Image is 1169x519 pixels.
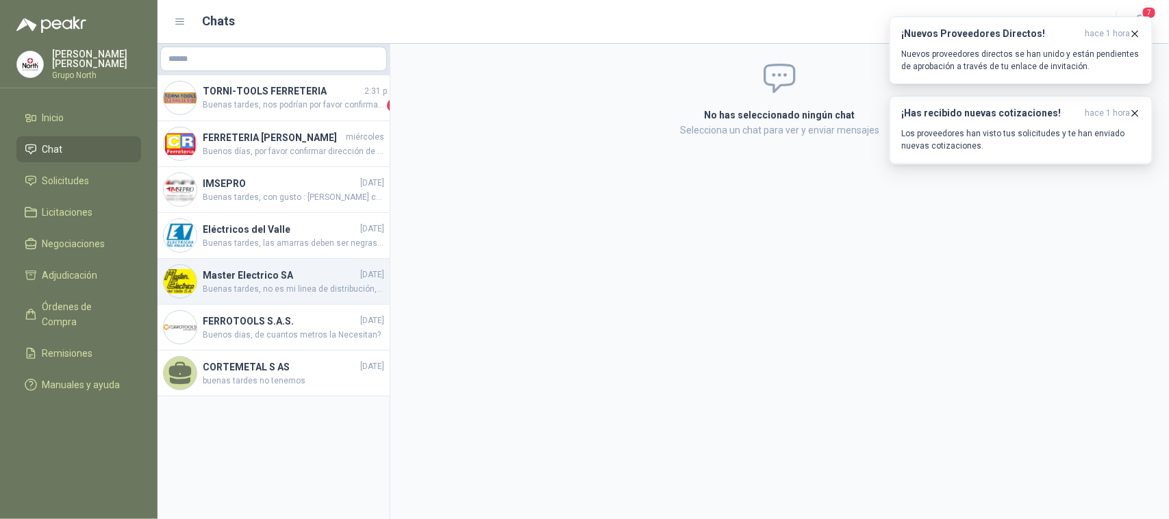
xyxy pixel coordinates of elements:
span: Inicio [42,110,64,125]
span: 2:31 p. m. [364,85,401,98]
span: Buenos dias, de cuantos metros la Necesitan? [203,329,384,342]
img: Company Logo [164,127,197,160]
span: hace 1 hora [1085,107,1130,119]
span: Remisiones [42,346,93,361]
a: Inicio [16,105,141,131]
a: Negociaciones [16,231,141,257]
h2: No has seleccionado ningún chat [541,107,1019,123]
h1: Chats [203,12,236,31]
button: 7 [1128,10,1153,34]
img: Company Logo [164,173,197,206]
a: Adjudicación [16,262,141,288]
span: Negociaciones [42,236,105,251]
a: Órdenes de Compra [16,294,141,335]
a: Solicitudes [16,168,141,194]
h4: CORTEMETAL S AS [203,359,357,375]
img: Company Logo [17,51,43,77]
img: Company Logo [164,311,197,344]
button: ¡Nuevos Proveedores Directos!hace 1 hora Nuevos proveedores directos se han unido y están pendien... [890,16,1153,84]
p: Grupo North [52,71,141,79]
span: Buenos días, por favor confirmar dirección de entrega. El mensajero fue a entregar en [GEOGRAPHIC... [203,145,384,158]
h4: FERROTOOLS S.A.S. [203,314,357,329]
h4: Eléctricos del Valle [203,222,357,237]
span: miércoles [346,131,384,144]
button: ¡Has recibido nuevas cotizaciones!hace 1 hora Los proveedores han visto tus solicitudes y te han ... [890,96,1153,164]
h4: Master Electrico SA [203,268,357,283]
a: Manuales y ayuda [16,372,141,398]
span: Buenas tardes, nos podrían por favor confirmar qué modelo se refieren con el "[PERSON_NAME]", ya ... [203,99,384,112]
h4: FERRETERIA [PERSON_NAME] [203,130,343,145]
a: Licitaciones [16,199,141,225]
span: buenas tardes no tenemos [203,375,384,388]
span: Buenas tardes, las amarras deben ser negras, por favor confirmar que la entrega sea de este color... [203,237,384,250]
span: [DATE] [360,268,384,281]
a: CORTEMETAL S AS[DATE]buenas tardes no tenemos [158,351,390,396]
h4: TORNI-TOOLS FERRETERIA [203,84,362,99]
a: Company LogoEléctricos del Valle[DATE]Buenas tardes, las amarras deben ser negras, por favor conf... [158,213,390,259]
a: Company LogoMaster Electrico SA[DATE]Buenas tardes, no es mi linea de distribución, gracias por i... [158,259,390,305]
h4: IMSEPRO [203,176,357,191]
span: Solicitudes [42,173,90,188]
a: Chat [16,136,141,162]
span: [DATE] [360,177,384,190]
h3: ¡Nuevos Proveedores Directos! [901,28,1079,40]
span: [DATE] [360,223,384,236]
img: Company Logo [164,219,197,252]
p: Los proveedores han visto tus solicitudes y te han enviado nuevas cotizaciones. [901,127,1141,152]
span: Manuales y ayuda [42,377,121,392]
a: Remisiones [16,340,141,366]
span: Buenas tardes, no es mi linea de distribución, gracias por invitarme a cotizar [203,283,384,296]
a: Company LogoFERROTOOLS S.A.S.[DATE]Buenos dias, de cuantos metros la Necesitan? [158,305,390,351]
img: Company Logo [164,265,197,298]
span: [DATE] [360,314,384,327]
span: Licitaciones [42,205,93,220]
span: Adjudicación [42,268,98,283]
p: Nuevos proveedores directos se han unido y están pendientes de aprobación a través de tu enlace d... [901,48,1141,73]
a: Company LogoIMSEPRO[DATE]Buenas tardes, con gusto : [PERSON_NAME] cel 3164831976 SSA [158,167,390,213]
img: Logo peakr [16,16,86,33]
img: Company Logo [164,81,197,114]
a: Company LogoTORNI-TOOLS FERRETERIA2:31 p. m.Buenas tardes, nos podrían por favor confirmar qué mo... [158,75,390,121]
span: Órdenes de Compra [42,299,128,329]
span: Buenas tardes, con gusto : [PERSON_NAME] cel 3164831976 SSA [203,191,384,204]
span: 1 [387,99,401,112]
p: [PERSON_NAME] [PERSON_NAME] [52,49,141,68]
span: hace 1 hora [1085,28,1130,40]
span: Chat [42,142,63,157]
a: Company LogoFERRETERIA [PERSON_NAME]miércolesBuenos días, por favor confirmar dirección de entreg... [158,121,390,167]
p: Selecciona un chat para ver y enviar mensajes [541,123,1019,138]
h3: ¡Has recibido nuevas cotizaciones! [901,107,1079,119]
span: [DATE] [360,360,384,373]
span: 7 [1142,6,1157,19]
